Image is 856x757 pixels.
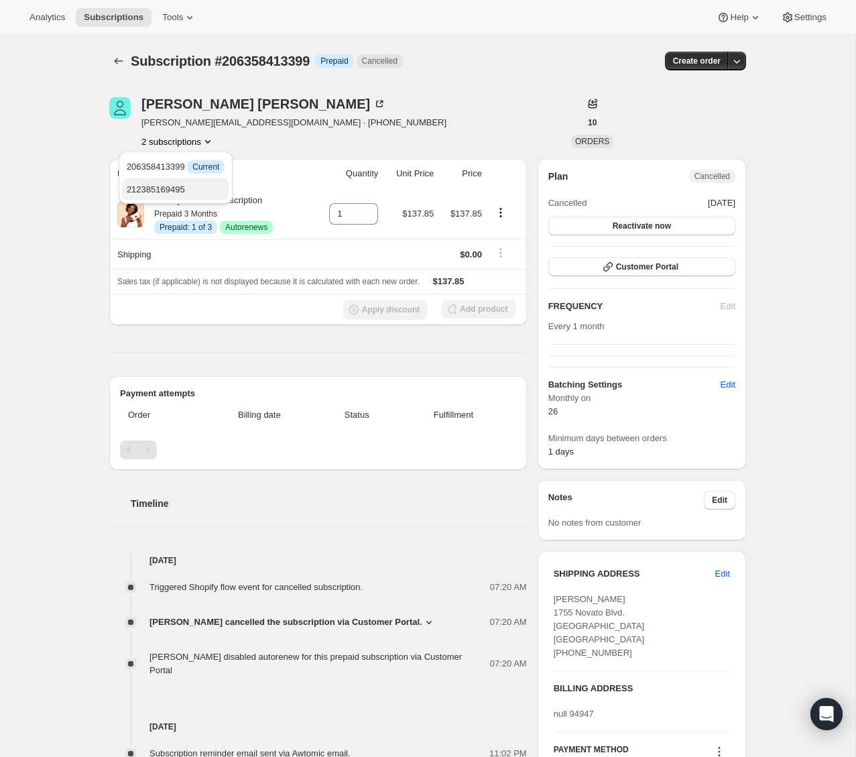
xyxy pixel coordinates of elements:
[120,387,516,400] h2: Payment attempts
[131,497,527,510] h2: Timeline
[730,12,748,23] span: Help
[192,162,219,172] span: Current
[117,277,420,286] span: Sales tax (if applicable) is not displayed because it is calculated with each new order.
[694,171,730,182] span: Cancelled
[29,12,65,23] span: Analytics
[554,709,594,719] span: null 94947
[554,567,715,581] h3: SHIPPING ADDRESS
[704,491,735,510] button: Edit
[123,178,229,200] button: 212385169495
[548,392,735,405] span: Monthly on
[490,205,511,220] button: Product actions
[450,209,482,219] span: $137.85
[109,720,527,734] h4: [DATE]
[204,408,315,422] span: Billing date
[399,408,507,422] span: Fulfillment
[127,162,225,172] span: 206358413399
[402,209,434,219] span: $137.85
[773,8,835,27] button: Settings
[433,276,465,286] span: $137.85
[709,8,770,27] button: Help
[707,563,738,585] button: Edit
[580,113,605,132] button: 10
[588,117,597,128] span: 10
[109,97,131,119] span: Rebecca Jones
[21,8,73,27] button: Analytics
[613,221,671,231] span: Reactivate now
[109,554,527,567] h4: [DATE]
[713,374,743,396] button: Edit
[362,56,398,66] span: Cancelled
[149,652,462,675] span: [PERSON_NAME] disabled autorenew for this prepaid subscription via Customer Portal
[616,261,678,272] span: Customer Portal
[490,616,527,629] span: 07:20 AM
[109,52,128,70] button: Subscriptions
[127,184,185,194] span: 212385169495
[141,97,386,111] div: [PERSON_NAME] [PERSON_NAME]
[149,616,422,629] span: [PERSON_NAME] cancelled the subscription via Customer Portal.
[548,217,735,235] button: Reactivate now
[149,616,436,629] button: [PERSON_NAME] cancelled the subscription via Customer Portal.
[320,56,348,66] span: Prepaid
[673,56,721,66] span: Create order
[438,159,486,188] th: Price
[810,698,843,730] div: Open Intercom Messenger
[575,137,609,146] span: ORDERS
[548,196,587,210] span: Cancelled
[554,682,730,695] h3: BILLING ADDRESS
[322,408,391,422] span: Status
[120,441,516,459] nav: Pagination
[76,8,151,27] button: Subscriptions
[665,52,729,70] button: Create order
[84,12,143,23] span: Subscriptions
[548,257,735,276] button: Customer Portal
[490,245,511,260] button: Shipping actions
[548,447,574,457] span: 1 days
[109,239,313,269] th: Shipping
[548,300,721,313] h2: FREQUENCY
[154,8,204,27] button: Tools
[548,321,605,331] span: Every 1 month
[160,222,212,233] span: Prepaid: 1 of 3
[548,491,705,510] h3: Notes
[149,582,363,592] span: Triggered Shopify flow event for cancelled subscription.
[490,581,527,594] span: 07:20 AM
[131,54,310,68] span: Subscription #206358413399
[382,159,438,188] th: Unit Price
[554,594,644,658] span: [PERSON_NAME] 1755 Novato Blvd. [GEOGRAPHIC_DATA] [GEOGRAPHIC_DATA] [PHONE_NUMBER]
[313,159,382,188] th: Quantity
[708,196,735,210] span: [DATE]
[225,222,267,233] span: Autorenews
[490,657,527,671] span: 07:20 AM
[712,495,727,506] span: Edit
[141,116,446,129] span: [PERSON_NAME][EMAIL_ADDRESS][DOMAIN_NAME] · [PHONE_NUMBER]
[721,378,735,392] span: Edit
[120,400,200,430] th: Order
[548,518,641,528] span: No notes from customer
[162,12,183,23] span: Tools
[109,159,313,188] th: Product
[548,432,735,445] span: Minimum days between orders
[548,406,558,416] span: 26
[548,378,721,392] h6: Batching Settings
[715,567,730,581] span: Edit
[123,156,229,177] button: 206358413399 InfoCurrent
[141,135,215,148] button: Product actions
[794,12,827,23] span: Settings
[548,170,568,183] h2: Plan
[460,249,482,259] span: $0.00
